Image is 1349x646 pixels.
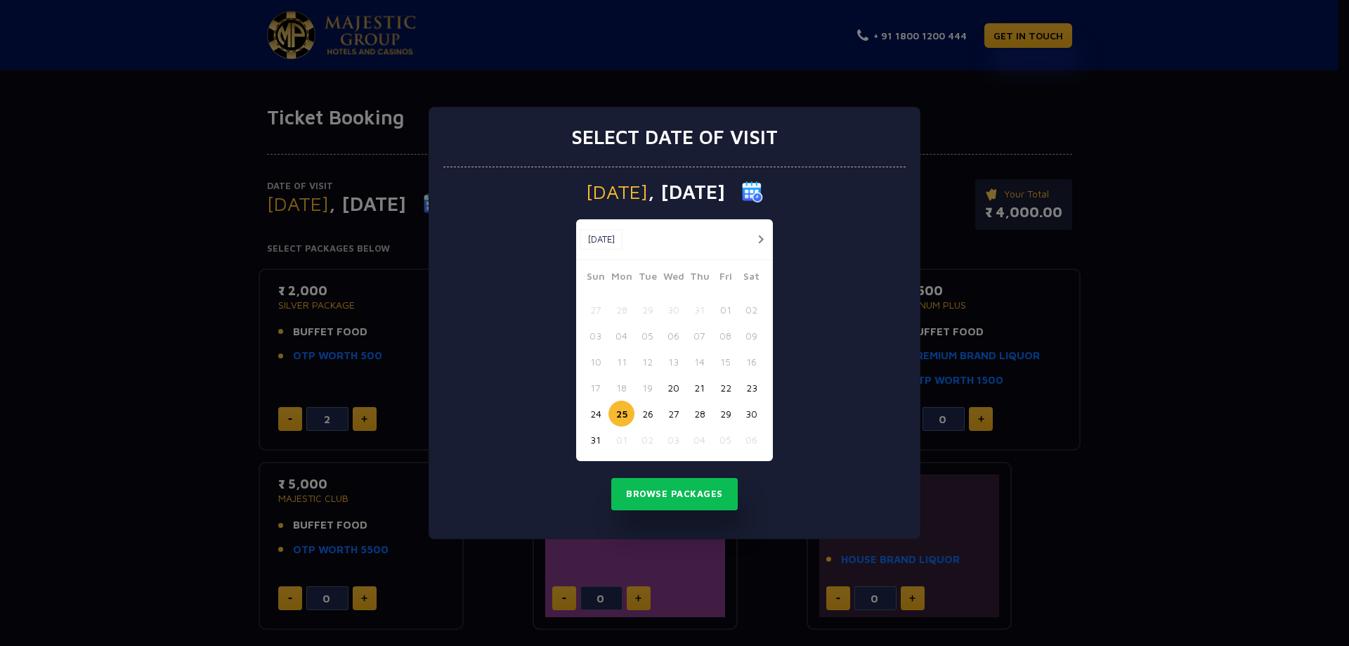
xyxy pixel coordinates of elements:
[738,427,764,453] button: 06
[712,427,738,453] button: 05
[660,269,686,288] span: Wed
[608,297,634,323] button: 28
[738,375,764,401] button: 23
[738,349,764,375] button: 16
[686,349,712,375] button: 14
[686,375,712,401] button: 21
[738,269,764,288] span: Sat
[712,269,738,288] span: Fri
[608,349,634,375] button: 11
[608,427,634,453] button: 01
[660,323,686,349] button: 06
[648,182,725,202] span: , [DATE]
[582,297,608,323] button: 27
[712,323,738,349] button: 08
[660,375,686,401] button: 20
[634,375,660,401] button: 19
[712,375,738,401] button: 22
[738,401,764,427] button: 30
[580,229,623,250] button: [DATE]
[660,401,686,427] button: 27
[608,269,634,288] span: Mon
[738,323,764,349] button: 09
[634,427,660,453] button: 02
[686,269,712,288] span: Thu
[686,297,712,323] button: 31
[634,323,660,349] button: 05
[608,323,634,349] button: 04
[582,401,608,427] button: 24
[586,182,648,202] span: [DATE]
[611,478,738,510] button: Browse Packages
[571,125,778,149] h3: Select date of visit
[738,297,764,323] button: 02
[582,269,608,288] span: Sun
[660,349,686,375] button: 13
[660,427,686,453] button: 03
[712,401,738,427] button: 29
[686,401,712,427] button: 28
[712,297,738,323] button: 01
[634,297,660,323] button: 29
[582,349,608,375] button: 10
[582,375,608,401] button: 17
[634,401,660,427] button: 26
[582,427,608,453] button: 31
[660,297,686,323] button: 30
[634,269,660,288] span: Tue
[634,349,660,375] button: 12
[582,323,608,349] button: 03
[686,323,712,349] button: 07
[608,375,634,401] button: 18
[608,401,634,427] button: 25
[742,181,763,202] img: calender icon
[712,349,738,375] button: 15
[686,427,712,453] button: 04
